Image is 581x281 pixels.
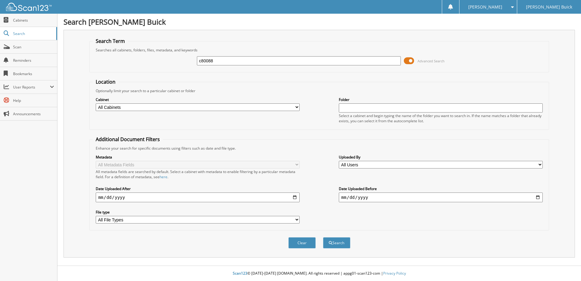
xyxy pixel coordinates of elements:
button: Clear [288,237,316,248]
div: Select a cabinet and begin typing the name of the folder you want to search in. If the name match... [339,113,543,123]
span: User Reports [13,85,50,90]
span: Help [13,98,54,103]
span: Cabinets [13,18,54,23]
span: Scan123 [233,271,247,276]
span: [PERSON_NAME] Buick [526,5,572,9]
span: Scan [13,44,54,50]
input: end [339,193,543,202]
h1: Search [PERSON_NAME] Buick [64,17,575,27]
label: Date Uploaded Before [339,186,543,191]
div: © [DATE]-[DATE] [DOMAIN_NAME]. All rights reserved | appg01-scan123-com | [57,266,581,281]
span: Announcements [13,111,54,116]
a: here [160,174,167,179]
label: Metadata [96,154,300,160]
button: Search [323,237,350,248]
img: scan123-logo-white.svg [6,3,52,11]
span: Reminders [13,58,54,63]
span: Advanced Search [418,59,445,63]
a: Privacy Policy [383,271,406,276]
span: Search [13,31,53,36]
label: Date Uploaded After [96,186,300,191]
legend: Additional Document Filters [93,136,163,143]
span: [PERSON_NAME] [468,5,502,9]
input: start [96,193,300,202]
legend: Location [93,78,119,85]
div: Enhance your search for specific documents using filters such as date and file type. [93,146,546,151]
div: Optionally limit your search to a particular cabinet or folder [93,88,546,93]
div: All metadata fields are searched by default. Select a cabinet with metadata to enable filtering b... [96,169,300,179]
label: Folder [339,97,543,102]
label: Cabinet [96,97,300,102]
label: File type [96,210,300,215]
legend: Search Term [93,38,128,44]
iframe: Chat Widget [551,252,581,281]
div: Searches all cabinets, folders, files, metadata, and keywords [93,47,546,53]
label: Uploaded By [339,154,543,160]
span: Bookmarks [13,71,54,76]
